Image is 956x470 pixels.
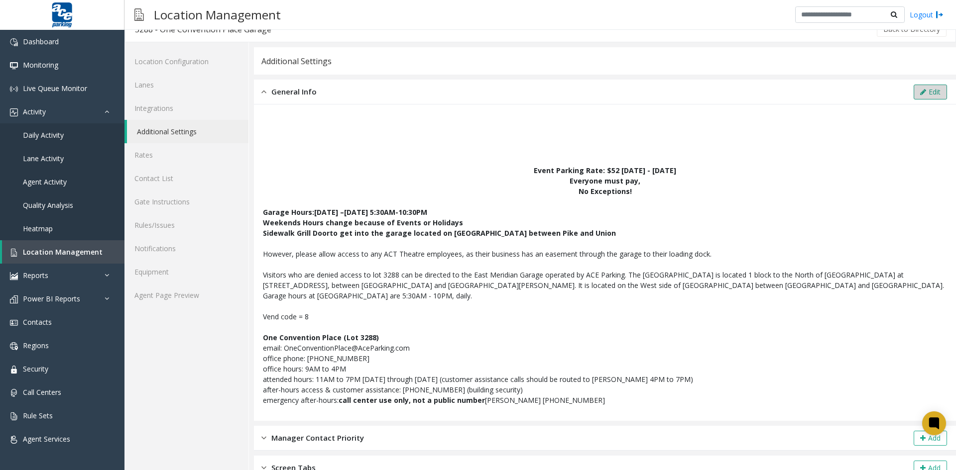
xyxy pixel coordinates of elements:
[263,312,309,321] span: Vend code = 8
[263,218,463,227] span: Weekends Hours change because of Events or Holidays
[936,9,944,20] img: logout
[124,167,248,190] a: Contact List
[263,270,947,301] div: Visitors who are denied access to lot 3288 can be directed to the East Meridian Garage operated b...
[23,84,87,93] span: Live Queue Monitor
[263,343,947,353] div: email: OneConventionPlace@AceParking. com
[10,272,18,280] img: 'icon'
[10,38,18,46] img: 'icon'
[23,411,53,420] span: Rule Sets
[261,432,266,444] img: closed
[127,120,248,143] a: Additional Settings
[23,341,49,350] span: Regions
[23,247,103,257] span: Location Management
[23,224,53,233] span: Heatmap
[339,395,485,405] b: call center use only, not a public number
[23,130,64,140] span: Daily Activity
[10,436,18,444] img: 'icon'
[124,50,248,73] a: Location Configuration
[124,213,248,237] a: Rules/Issues
[149,2,286,27] h3: Location Management
[23,387,61,397] span: Call Centers
[124,237,248,260] a: Notifications
[124,260,248,283] a: Equipment
[23,200,73,210] span: Quality Analysis
[10,342,18,350] img: 'icon'
[263,353,947,364] div: office phone: [PHONE_NUMBER]
[330,228,616,238] span: to get into the garage located on [GEOGRAPHIC_DATA] between Pike and Union
[10,108,18,116] img: 'icon'
[124,283,248,307] a: Agent Page Preview
[2,240,124,264] a: Location Management
[261,86,266,97] img: opened
[10,295,18,303] img: 'icon'
[263,249,947,259] div: However, please allow access to any ACT Theatre employees, as their business has an easement thro...
[23,294,80,303] span: Power BI Reports
[23,317,52,327] span: Contacts
[271,432,364,444] span: Manager Contact Priority
[10,389,18,397] img: 'icon'
[271,86,317,97] span: General Info
[10,412,18,420] img: 'icon'
[23,271,48,280] span: Reports
[914,85,947,99] button: Edit
[263,207,314,217] span: Garage Hours:
[263,364,947,374] div: office hours: 9AM to 4PM
[263,374,947,384] div: attended hours: 11AM to 7PM [DATE] through [DATE] (customer assistance calls should be routed to ...
[910,9,944,20] a: Logout
[263,395,947,405] div: emergency after-hours: [PERSON_NAME] [PHONE_NUMBER]
[314,207,427,217] span: [DATE] –[DATE] 5:30AM-10:30PM
[23,177,67,187] span: Agent Activity
[263,384,947,395] div: after-hours access & customer assistance: [PHONE_NUMBER] (building security)
[263,228,330,238] span: Sidewalk Grill Door
[914,431,947,446] button: Add
[134,2,144,27] img: pageIcon
[124,190,248,213] a: Gate Instructions
[23,434,70,444] span: Agent Services
[10,249,18,257] img: 'icon'
[23,107,46,116] span: Activity
[124,96,248,120] a: Integrations
[23,154,64,163] span: Lane Activity
[124,143,248,167] a: Rates
[570,176,640,186] span: Everyone must pay,
[10,366,18,374] img: 'icon'
[261,55,332,68] div: Additional Settings
[579,187,632,196] span: No Exceptions!
[124,73,248,96] a: Lanes
[23,364,48,374] span: Security
[23,60,58,70] span: Monitoring
[534,166,676,175] span: Event Parking Rate: $52 [DATE] - [DATE]
[23,37,59,46] span: Dashboard
[10,319,18,327] img: 'icon'
[10,85,18,93] img: 'icon'
[263,333,379,342] b: One Convention Place (Lot 3288)
[10,62,18,70] img: 'icon'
